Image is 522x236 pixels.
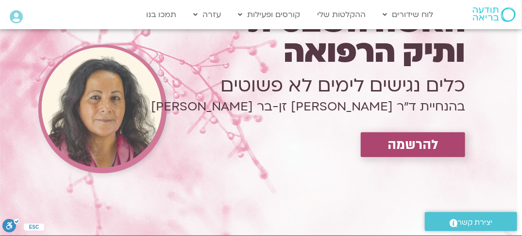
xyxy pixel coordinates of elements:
a: לוח שידורים [378,5,438,24]
a: יצירת קשר [425,212,517,231]
span: יצירת קשר [458,216,493,229]
h1: כלים נגישים לימים לא פשוטים [141,72,465,99]
a: תמכו בנו [141,5,181,24]
a: קורסים ופעילות [233,5,305,24]
h1: האשה השבטית ותיק הרפואה [141,7,465,67]
a: עזרה [188,5,226,24]
h1: בהנחיית ד״ר [PERSON_NAME] זן-בר [PERSON_NAME] [141,105,465,109]
a: ההקלטות שלי [312,5,370,24]
a: להרשמה [361,132,465,157]
img: תודעה בריאה [473,7,516,22]
span: להרשמה [387,137,438,152]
